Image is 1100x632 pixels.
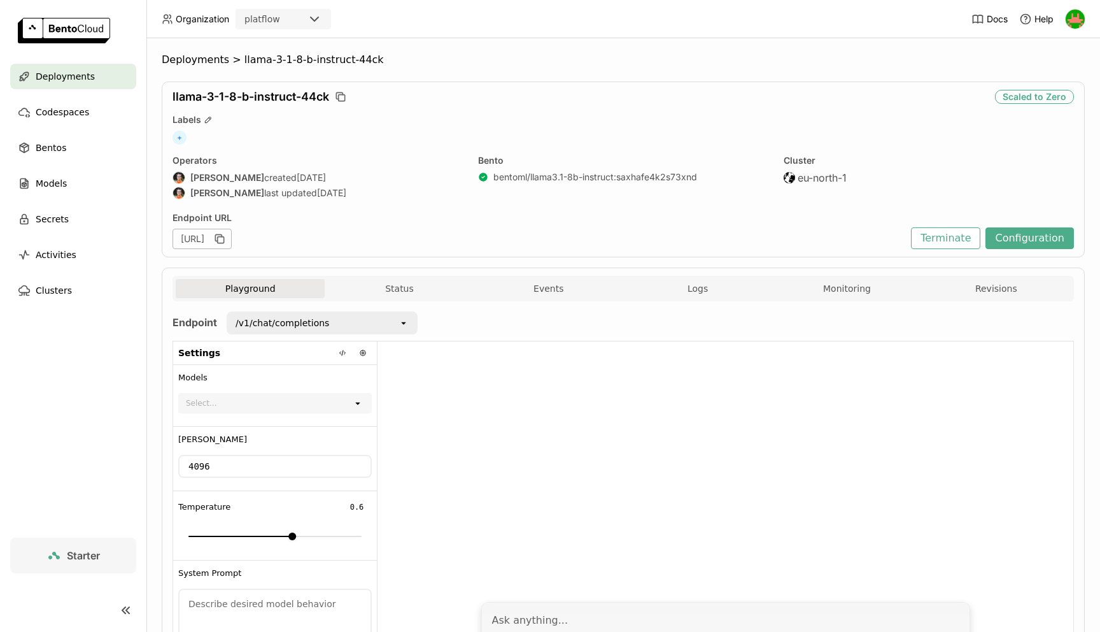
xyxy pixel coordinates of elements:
[173,172,185,183] img: Sean Sheng
[36,283,72,298] span: Clusters
[178,373,208,383] span: Models
[10,171,136,196] a: Models
[36,176,67,191] span: Models
[190,172,264,183] strong: [PERSON_NAME]
[10,538,136,573] a: Starter
[987,13,1008,25] span: Docs
[922,279,1071,298] button: Revisions
[10,135,136,161] a: Bentos
[36,69,95,84] span: Deployments
[173,155,463,166] div: Operators
[173,229,232,249] div: [URL]
[10,242,136,268] a: Activities
[178,434,247,445] span: [PERSON_NAME]
[474,279,623,298] button: Events
[342,499,371,515] input: Temperature
[985,227,1074,249] button: Configuration
[971,13,1008,25] a: Docs
[229,54,244,66] span: >
[297,172,326,183] span: [DATE]
[1066,10,1085,29] img: You Zhou
[236,317,329,329] div: /v1/chat/completions
[173,171,463,184] div: created
[162,54,229,66] span: Deployments
[784,155,1074,166] div: Cluster
[244,13,280,25] div: platflow
[173,114,1074,126] div: Labels
[178,568,241,578] span: System Prompt
[173,90,329,104] span: llama-3-1-8-b-instruct-44ck
[36,140,66,155] span: Bentos
[772,279,921,298] button: Monitoring
[173,341,377,365] div: Settings
[178,502,230,512] span: Temperature
[36,212,69,227] span: Secrets
[162,54,1085,66] nav: Breadcrumbs navigation
[317,187,346,199] span: [DATE]
[18,18,110,43] img: logo
[244,54,384,66] span: llama-3-1-8-b-instruct-44ck
[325,279,474,298] button: Status
[478,155,768,166] div: Bento
[173,212,905,224] div: Endpoint URL
[10,206,136,232] a: Secrets
[493,171,697,183] div: bentoml/llama3.1-8b-instruct : saxhafe4k2s73xnd
[995,90,1074,104] div: Scaled to Zero
[176,279,325,298] button: Playground
[173,131,187,145] span: +
[398,318,409,328] svg: open
[281,13,283,26] input: Selected platflow.
[1034,13,1054,25] span: Help
[67,549,100,562] span: Starter
[186,397,216,410] div: Select...
[173,316,217,329] strong: Endpoint
[330,317,332,329] input: Selected /v1/chat/completions.
[36,104,89,120] span: Codespaces
[173,187,463,199] div: last updated
[10,64,136,89] a: Deployments
[798,171,847,184] span: eu-north-1
[176,13,229,25] span: Organization
[10,99,136,125] a: Codespaces
[353,398,363,408] svg: open
[10,278,136,303] a: Clusters
[36,247,76,262] span: Activities
[173,187,185,199] img: Sean Sheng
[1019,13,1054,25] div: Help
[190,187,264,199] strong: [PERSON_NAME]
[687,283,708,294] span: Logs
[911,227,980,249] button: Terminate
